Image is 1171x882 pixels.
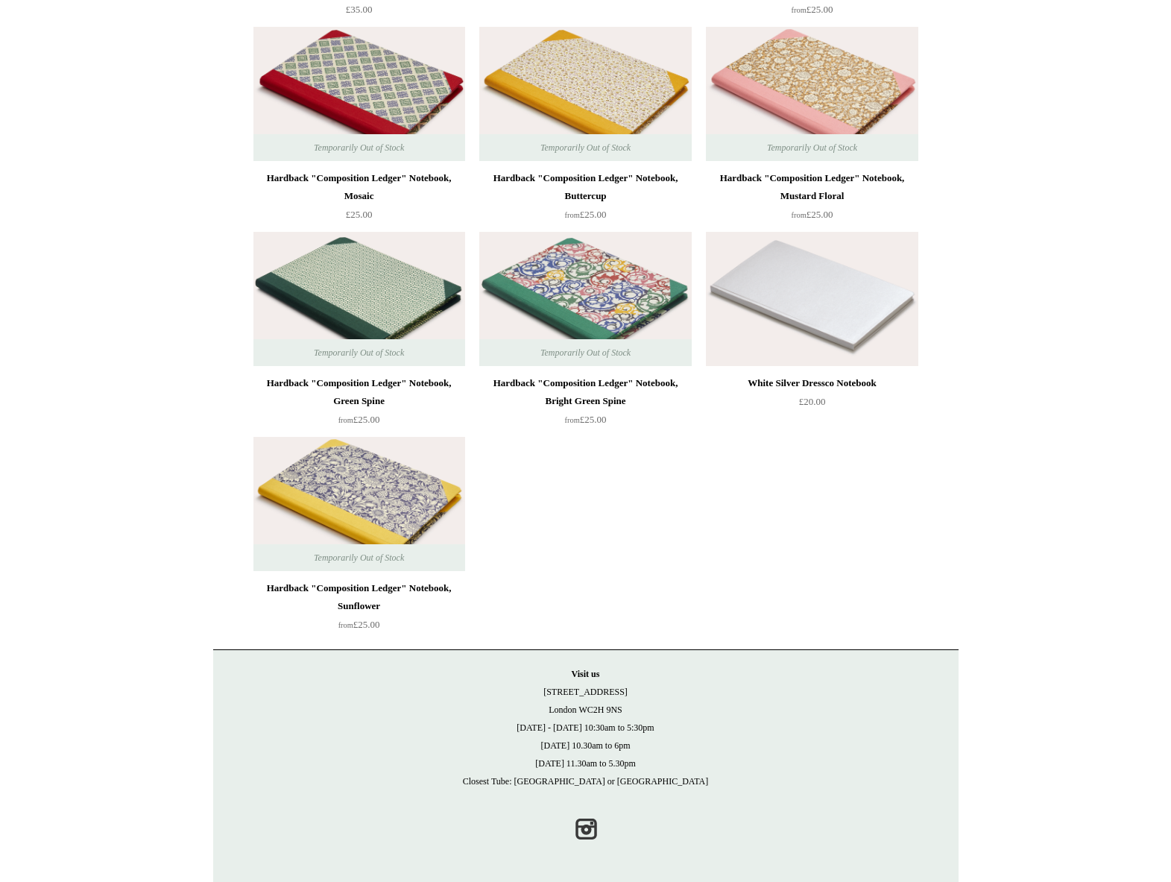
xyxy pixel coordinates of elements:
span: £25.00 [792,209,833,220]
span: Temporarily Out of Stock [525,134,646,161]
a: Hardback "Composition Ledger" Notebook, Mustard Floral from£25.00 [706,169,918,230]
img: Hardback "Composition Ledger" Notebook, Sunflower [253,437,465,571]
div: Hardback "Composition Ledger" Notebook, Mustard Floral [710,169,914,205]
span: from [338,621,353,629]
img: Hardback "Composition Ledger" Notebook, Mustard Floral [706,27,918,161]
span: Temporarily Out of Stock [299,134,419,161]
span: from [792,211,807,219]
a: Hardback "Composition Ledger" Notebook, Mustard Floral Hardback "Composition Ledger" Notebook, Mu... [706,27,918,161]
span: £25.00 [338,414,380,425]
a: Hardback "Composition Ledger" Notebook, Buttercup from£25.00 [479,169,691,230]
a: White Silver Dressco Notebook £20.00 [706,374,918,435]
a: Hardback "Composition Ledger" Notebook, Green Spine from£25.00 [253,374,465,435]
div: Hardback "Composition Ledger" Notebook, Bright Green Spine [483,374,687,410]
strong: Visit us [572,669,600,679]
a: Hardback "Composition Ledger" Notebook, Bright Green Spine Hardback "Composition Ledger" Notebook... [479,232,691,366]
div: Hardback "Composition Ledger" Notebook, Sunflower [257,579,461,615]
a: Hardback "Composition Ledger" Notebook, Bright Green Spine from£25.00 [479,374,691,435]
a: Hardback "Composition Ledger" Notebook, Green Spine Hardback "Composition Ledger" Notebook, Green... [253,232,465,366]
a: Instagram [569,813,602,845]
span: Temporarily Out of Stock [299,339,419,366]
a: Hardback "Composition Ledger" Notebook, Sunflower Hardback "Composition Ledger" Notebook, Sunflow... [253,437,465,571]
a: White Silver Dressco Notebook White Silver Dressco Notebook [706,232,918,366]
img: Hardback "Composition Ledger" Notebook, Green Spine [253,232,465,366]
span: £25.00 [792,4,833,15]
span: £35.00 [346,4,373,15]
span: Temporarily Out of Stock [525,339,646,366]
span: £20.00 [799,396,826,407]
span: £25.00 [565,209,607,220]
span: £25.00 [346,209,373,220]
div: Hardback "Composition Ledger" Notebook, Buttercup [483,169,687,205]
span: from [338,416,353,424]
span: from [792,6,807,14]
span: £25.00 [338,619,380,630]
a: Hardback "Composition Ledger" Notebook, Mosaic Hardback "Composition Ledger" Notebook, Mosaic Tem... [253,27,465,161]
span: from [565,211,580,219]
p: [STREET_ADDRESS] London WC2H 9NS [DATE] - [DATE] 10:30am to 5:30pm [DATE] 10.30am to 6pm [DATE] 1... [228,665,944,790]
a: Hardback "Composition Ledger" Notebook, Buttercup Hardback "Composition Ledger" Notebook, Butterc... [479,27,691,161]
span: Temporarily Out of Stock [752,134,872,161]
span: from [565,416,580,424]
a: Hardback "Composition Ledger" Notebook, Mosaic £25.00 [253,169,465,230]
a: Hardback "Composition Ledger" Notebook, Sunflower from£25.00 [253,579,465,640]
span: Temporarily Out of Stock [299,544,419,571]
div: Hardback "Composition Ledger" Notebook, Mosaic [257,169,461,205]
img: Hardback "Composition Ledger" Notebook, Mosaic [253,27,465,161]
img: Hardback "Composition Ledger" Notebook, Bright Green Spine [479,232,691,366]
div: Hardback "Composition Ledger" Notebook, Green Spine [257,374,461,410]
div: White Silver Dressco Notebook [710,374,914,392]
span: £25.00 [565,414,607,425]
img: White Silver Dressco Notebook [706,232,918,366]
img: Hardback "Composition Ledger" Notebook, Buttercup [479,27,691,161]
